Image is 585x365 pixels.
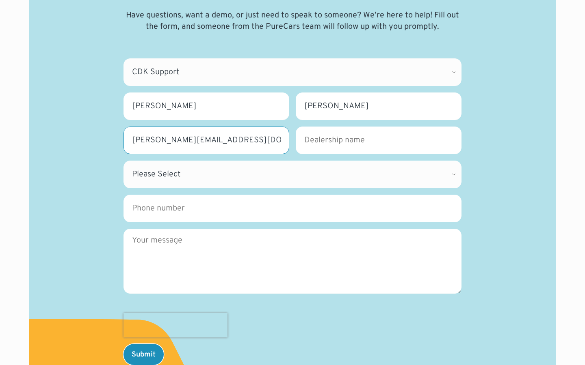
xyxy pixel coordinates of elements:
[296,92,461,120] input: Last name
[123,313,227,337] iframe: reCAPTCHA
[296,127,461,154] input: Dealership name
[123,195,461,222] input: Phone number
[123,127,289,154] input: Business email
[123,344,164,365] input: Submit
[123,10,461,32] p: Have questions, want a demo, or just need to speak to someone? We’re here to help! Fill out the f...
[123,92,289,120] input: First name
